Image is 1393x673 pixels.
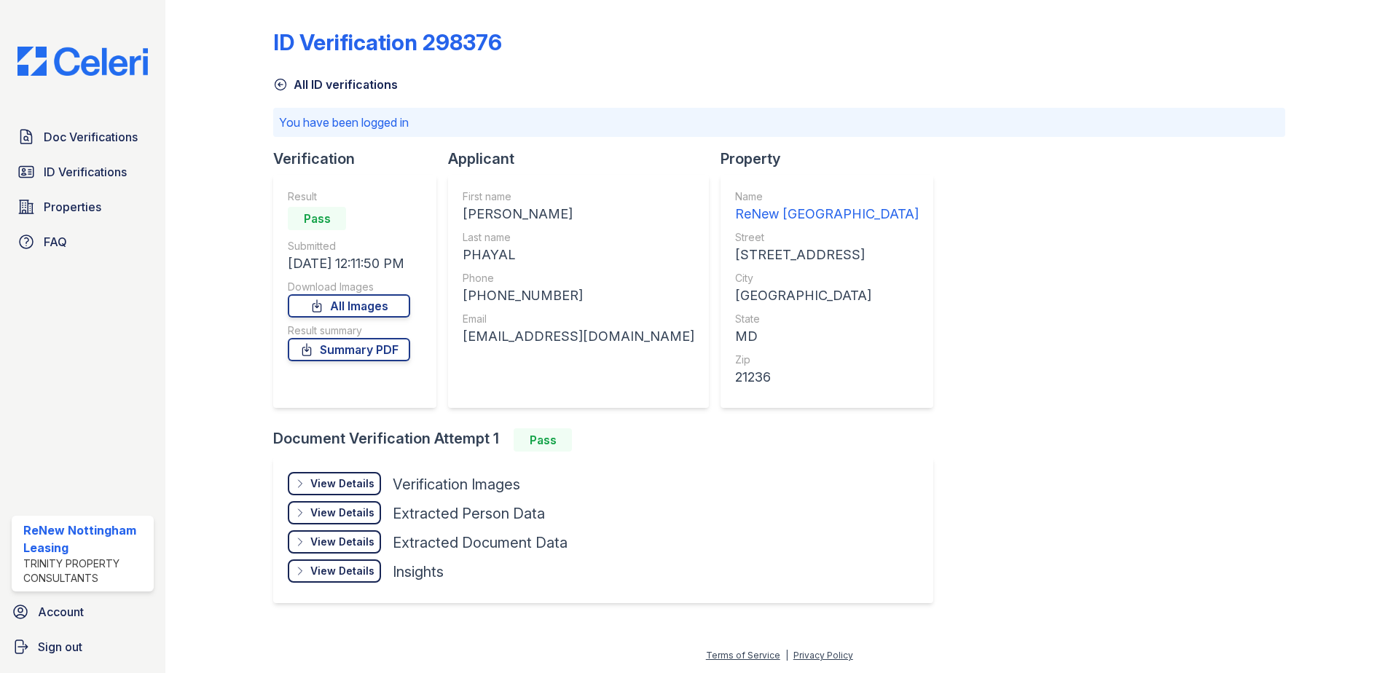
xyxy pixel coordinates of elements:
[38,638,82,656] span: Sign out
[393,503,545,524] div: Extracted Person Data
[463,312,694,326] div: Email
[288,280,410,294] div: Download Images
[514,428,572,452] div: Pass
[735,204,919,224] div: ReNew [GEOGRAPHIC_DATA]
[735,189,919,224] a: Name ReNew [GEOGRAPHIC_DATA]
[288,207,346,230] div: Pass
[463,204,694,224] div: [PERSON_NAME]
[12,192,154,221] a: Properties
[735,286,919,306] div: [GEOGRAPHIC_DATA]
[273,29,502,55] div: ID Verification 298376
[463,271,694,286] div: Phone
[12,122,154,151] a: Doc Verifications
[393,532,568,553] div: Extracted Document Data
[288,189,410,204] div: Result
[288,294,410,318] a: All Images
[44,198,101,216] span: Properties
[735,230,919,245] div: Street
[12,227,154,256] a: FAQ
[273,76,398,93] a: All ID verifications
[23,556,148,586] div: Trinity Property Consultants
[393,562,444,582] div: Insights
[793,650,853,661] a: Privacy Policy
[735,189,919,204] div: Name
[735,353,919,367] div: Zip
[785,650,788,661] div: |
[6,597,160,626] a: Account
[44,163,127,181] span: ID Verifications
[273,428,945,452] div: Document Verification Attempt 1
[44,128,138,146] span: Doc Verifications
[735,312,919,326] div: State
[273,149,448,169] div: Verification
[23,522,148,556] div: ReNew Nottingham Leasing
[288,323,410,338] div: Result summary
[721,149,945,169] div: Property
[735,245,919,265] div: [STREET_ADDRESS]
[735,326,919,347] div: MD
[310,505,374,520] div: View Details
[288,253,410,274] div: [DATE] 12:11:50 PM
[448,149,721,169] div: Applicant
[38,603,84,621] span: Account
[706,650,780,661] a: Terms of Service
[288,338,410,361] a: Summary PDF
[463,245,694,265] div: PHAYAL
[735,271,919,286] div: City
[279,114,1279,131] p: You have been logged in
[6,47,160,76] img: CE_Logo_Blue-a8612792a0a2168367f1c8372b55b34899dd931a85d93a1a3d3e32e68fde9ad4.png
[6,632,160,661] a: Sign out
[310,476,374,491] div: View Details
[310,564,374,578] div: View Details
[288,239,410,253] div: Submitted
[463,230,694,245] div: Last name
[735,367,919,387] div: 21236
[44,233,67,251] span: FAQ
[310,535,374,549] div: View Details
[463,189,694,204] div: First name
[463,326,694,347] div: [EMAIL_ADDRESS][DOMAIN_NAME]
[463,286,694,306] div: [PHONE_NUMBER]
[393,474,520,495] div: Verification Images
[12,157,154,186] a: ID Verifications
